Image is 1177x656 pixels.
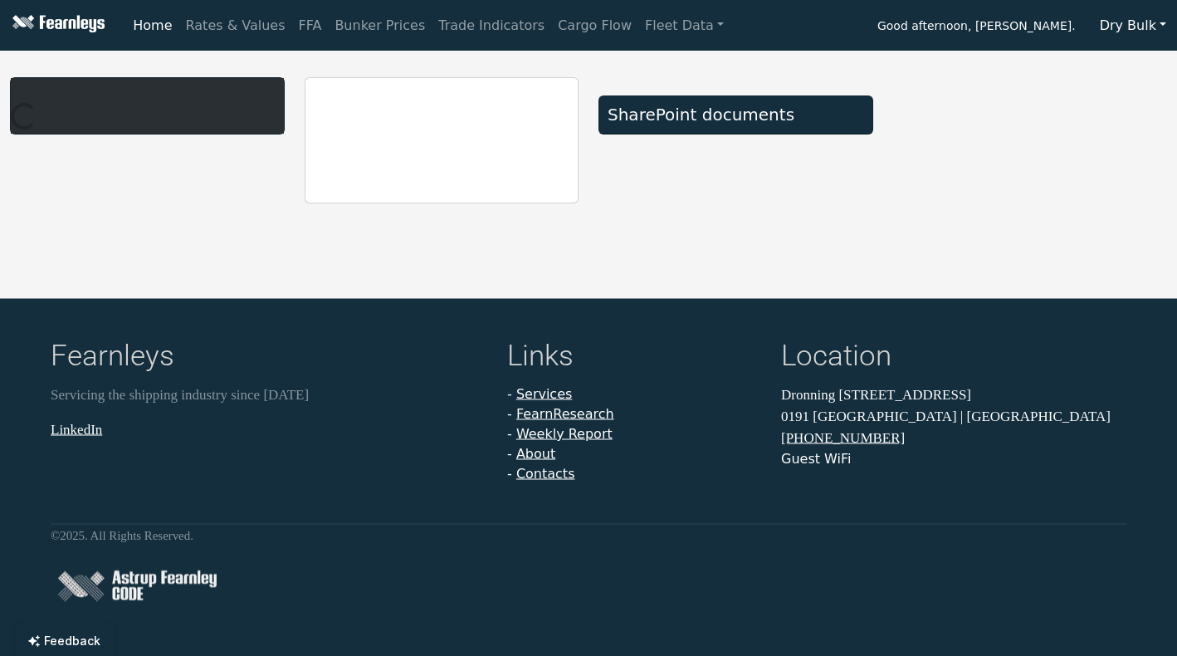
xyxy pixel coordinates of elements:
span: Good afternoon, [PERSON_NAME]. [877,13,1076,42]
a: [PHONE_NUMBER] [781,430,905,446]
img: Fearnleys Logo [8,15,105,36]
a: Weekly Report [516,426,613,442]
p: Dronning [STREET_ADDRESS] [781,384,1126,406]
a: FFA [292,9,329,42]
h4: Fearnleys [51,339,487,378]
a: Home [126,9,178,42]
li: - [507,444,761,464]
h4: Links [507,339,761,378]
a: Rates & Values [179,9,292,42]
a: Services [516,386,572,402]
li: - [507,424,761,444]
a: FearnResearch [516,406,614,422]
a: Cargo Flow [551,9,638,42]
p: 0191 [GEOGRAPHIC_DATA] | [GEOGRAPHIC_DATA] [781,405,1126,427]
p: Servicing the shipping industry since [DATE] [51,384,487,406]
h4: Location [781,339,1126,378]
a: Trade Indicators [432,9,551,42]
div: SharePoint documents [608,105,864,125]
li: - [507,404,761,424]
small: © 2025 . All Rights Reserved. [51,529,193,542]
button: Guest WiFi [781,449,851,469]
a: LinkedIn [51,421,102,437]
iframe: report archive [305,78,579,203]
li: - [507,464,761,484]
li: - [507,384,761,404]
a: About [516,446,555,462]
a: Fleet Data [638,9,730,42]
a: Bunker Prices [328,9,432,42]
a: Contacts [516,466,575,482]
button: Dry Bulk [1089,10,1177,42]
